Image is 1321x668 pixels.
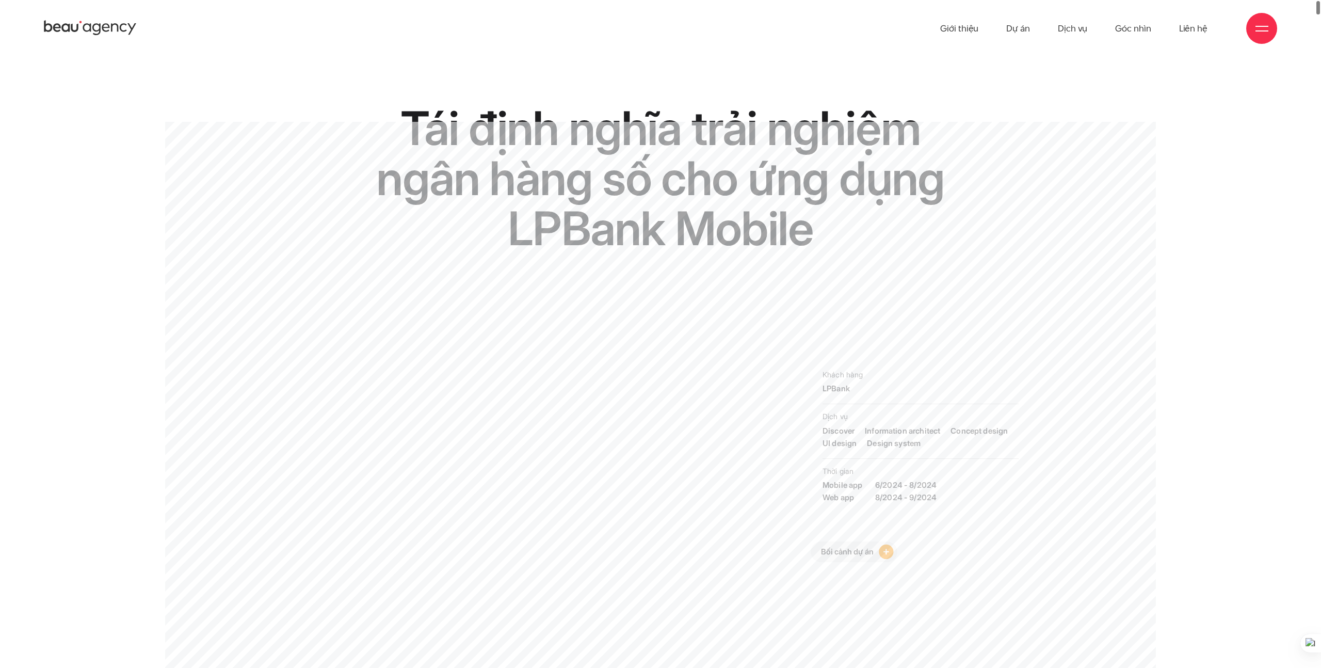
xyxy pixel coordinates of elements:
p: LPBank [823,383,1019,395]
span: Dịch vụ [823,411,1019,423]
a: Design system [867,437,921,450]
span: Thời gian [823,466,1019,478]
span: Mobile app [823,479,865,491]
span: Web app [823,491,865,504]
a: UI design [823,437,857,450]
a: Concept design [951,425,1008,437]
a: Discover [823,425,855,437]
strong: 6/2024 - 8/2024 [823,479,1019,491]
a: Information architect [865,425,940,437]
a: Bối cảnh dự án [811,542,897,562]
span: Khách hàng [823,369,1019,381]
h1: Tái định nghĩa trải nghiệm ngân hàng số cho ứng dụng LPBank Mobile [375,103,946,254]
strong: 8/2024 - 9/2024 [823,491,1019,504]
